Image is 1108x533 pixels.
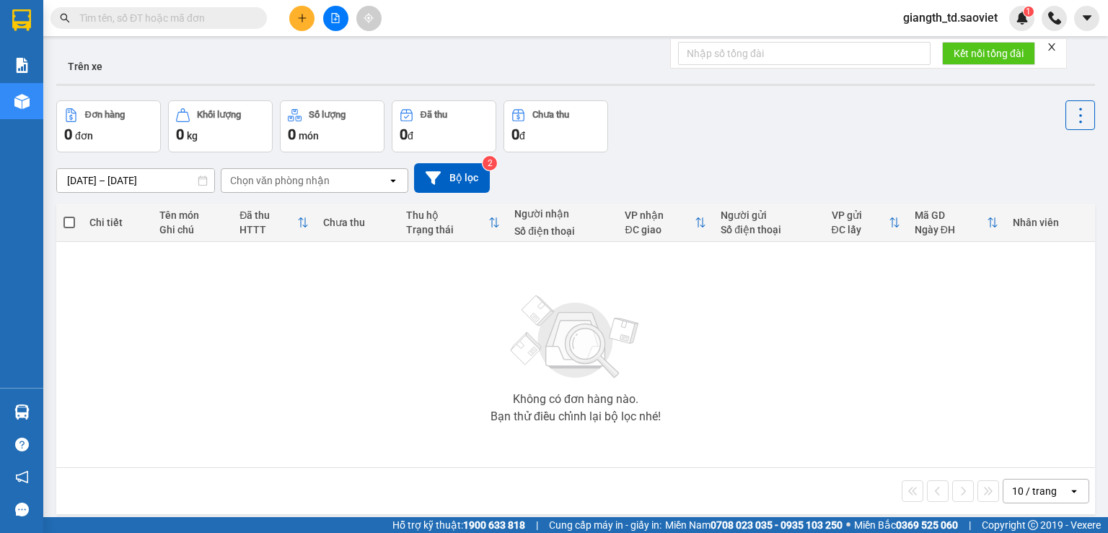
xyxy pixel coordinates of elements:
th: Toggle SortBy [617,204,713,242]
span: close [1047,42,1057,52]
div: Nhân viên [1013,217,1088,228]
button: caret-down [1074,6,1099,31]
span: 1 [1026,6,1031,17]
span: copyright [1028,520,1038,530]
button: Trên xe [56,49,114,84]
img: solution-icon [14,58,30,73]
th: Toggle SortBy [399,204,508,242]
div: Chưa thu [323,217,392,228]
span: Hỗ trợ kỹ thuật: [392,517,525,533]
span: file-add [330,13,340,23]
div: Ngày ĐH [915,224,987,235]
span: 0 [176,126,184,143]
div: Số lượng [309,110,346,120]
span: kg [187,130,198,142]
button: Bộ lọc [414,163,490,193]
img: warehouse-icon [14,94,30,109]
input: Select a date range. [57,169,214,192]
strong: 0708 023 035 - 0935 103 250 [711,519,843,531]
span: giangth_td.saoviet [892,9,1009,27]
div: Đã thu [239,209,296,221]
div: 10 / trang [1012,484,1057,498]
img: warehouse-icon [14,404,30,420]
img: svg+xml;base64,PHN2ZyBjbGFzcz0ibGlzdC1wbHVnX19zdmciIHhtbG5zPSJodHRwOi8vd3d3LnczLm9yZy8yMDAwL3N2Zy... [504,287,648,388]
span: plus [297,13,307,23]
button: Chưa thu0đ [504,100,608,152]
input: Tìm tên, số ĐT hoặc mã đơn [79,10,250,26]
img: phone-icon [1048,12,1061,25]
input: Nhập số tổng đài [678,42,931,65]
button: Kết nối tổng đài [942,42,1035,65]
div: Khối lượng [197,110,241,120]
span: món [299,130,319,142]
div: Tên món [159,209,225,221]
span: | [536,517,538,533]
div: ĐC lấy [832,224,889,235]
span: đ [408,130,413,142]
button: Đã thu0đ [392,100,496,152]
div: Đơn hàng [85,110,125,120]
button: Số lượng0món [280,100,384,152]
div: Thu hộ [406,209,489,221]
div: Mã GD [915,209,987,221]
th: Toggle SortBy [232,204,315,242]
span: 0 [288,126,296,143]
th: Toggle SortBy [825,204,907,242]
img: icon-new-feature [1016,12,1029,25]
span: Miền Bắc [854,517,958,533]
span: Miền Nam [665,517,843,533]
span: đơn [75,130,93,142]
span: | [969,517,971,533]
span: 0 [511,126,519,143]
div: ĐC giao [625,224,695,235]
span: aim [364,13,374,23]
div: HTTT [239,224,296,235]
th: Toggle SortBy [907,204,1006,242]
div: Trạng thái [406,224,489,235]
button: Khối lượng0kg [168,100,273,152]
span: 0 [64,126,72,143]
svg: open [1068,485,1080,497]
div: Người gửi [721,209,817,221]
div: Chọn văn phòng nhận [230,173,330,188]
span: message [15,503,29,516]
div: Chưa thu [532,110,569,120]
div: Không có đơn hàng nào. [513,394,638,405]
span: search [60,13,70,23]
div: VP gửi [832,209,889,221]
span: 0 [400,126,408,143]
span: caret-down [1081,12,1094,25]
sup: 1 [1024,6,1034,17]
div: Người nhận [514,208,610,220]
div: Bạn thử điều chỉnh lại bộ lọc nhé! [491,411,661,422]
span: notification [15,470,29,484]
span: Cung cấp máy in - giấy in: [549,517,661,533]
span: Kết nối tổng đài [954,45,1024,61]
div: Chi tiết [89,217,145,228]
div: Đã thu [421,110,447,120]
button: Đơn hàng0đơn [56,100,161,152]
sup: 2 [483,156,497,170]
div: Số điện thoại [514,225,610,237]
svg: open [387,175,399,186]
div: VP nhận [625,209,695,221]
div: Ghi chú [159,224,225,235]
button: file-add [323,6,348,31]
span: ⚪️ [846,522,850,528]
button: aim [356,6,382,31]
span: đ [519,130,525,142]
strong: 1900 633 818 [463,519,525,531]
button: plus [289,6,315,31]
span: question-circle [15,438,29,451]
div: Số điện thoại [721,224,817,235]
strong: 0369 525 060 [896,519,958,531]
img: logo-vxr [12,9,31,31]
